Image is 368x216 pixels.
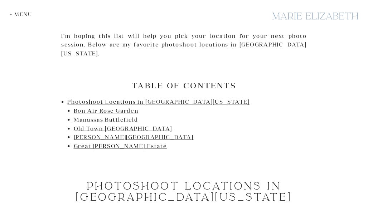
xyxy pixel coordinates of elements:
[74,116,138,123] a: Manassas Battlefield
[61,81,306,90] h2: Table of Contents
[74,107,139,114] a: Bon Air Rose Garden
[61,181,306,203] h1: Photoshoot Locations in [GEOGRAPHIC_DATA][US_STATE]
[67,98,250,105] a: Photoshoot Locations in [GEOGRAPHIC_DATA][US_STATE]
[74,134,194,141] a: [PERSON_NAME][GEOGRAPHIC_DATA]
[61,32,306,58] p: I’m hoping this list will help you pick your location for your next photo session. Below are my f...
[10,11,35,17] div: + Menu
[74,142,167,149] a: Great [PERSON_NAME] Estate
[74,125,173,132] a: Old Town [GEOGRAPHIC_DATA]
